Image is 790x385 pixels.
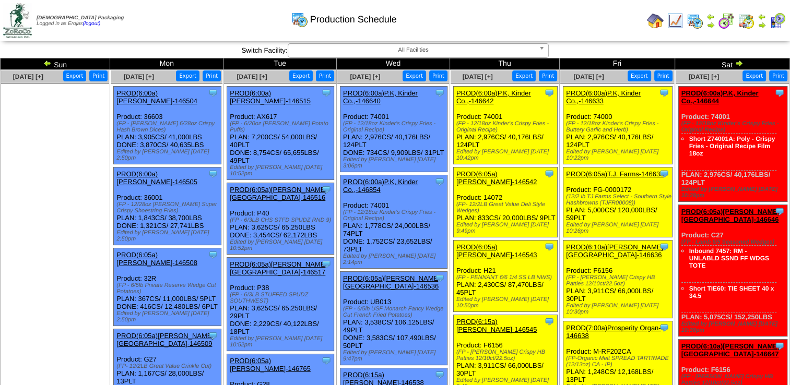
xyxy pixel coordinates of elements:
[681,321,787,333] div: Edited by [PERSON_NAME] [DATE] 10:30pm
[3,3,32,38] img: zoroco-logo-small.webp
[566,303,672,315] div: Edited by [PERSON_NAME] [DATE] 10:30pm
[343,350,447,362] div: Edited by [PERSON_NAME] [DATE] 9:47pm
[116,89,197,105] a: PROD(6:00a)[PERSON_NAME]-146504
[116,170,197,186] a: PROD(6:00a)[PERSON_NAME]-146505
[343,306,447,318] div: (FP - 6/5lb USF Monarch Fancy Wedge Cut French Fried Potatoes)
[463,73,493,80] a: [DATE] [+]
[456,149,557,161] div: Edited by [PERSON_NAME] [DATE] 10:42pm
[340,272,447,365] div: Product: UB013 PLAN: 3,538CS / 106,125LBS / 49PLT DONE: 3,583CS / 107,490LBS / 50PLT
[291,11,308,28] img: calendarprod.gif
[89,70,108,81] button: Print
[227,87,334,180] div: Product: AX617 PLAN: 7,200CS / 54,000LBS / 40PLT DONE: 8,754CS / 65,655LBS / 49PLT
[116,363,220,369] div: (FP- 12/2LB Great Value Crinkle Cut)
[350,73,380,80] a: [DATE] [+]
[116,251,197,267] a: PROD(6:05a)[PERSON_NAME]-146508
[659,322,669,333] img: Tooltip
[237,73,267,80] a: [DATE] [+]
[566,89,641,105] a: PROD(6:00a)P.K, Kinder Co.,-146633
[227,258,334,351] div: Product: P38 PLAN: 3,625CS / 65,250LBS / 29PLT DONE: 2,229CS / 40,122LBS / 18PLT
[43,59,52,67] img: arrowleft.gif
[343,89,418,105] a: PROD(6:00a)P.K, Kinder Co.,-146640
[37,15,124,21] span: [DEMOGRAPHIC_DATA] Packaging
[208,88,218,98] img: Tooltip
[227,183,334,255] div: Product: P40 PLAN: 3,625CS / 65,250LBS DONE: 3,454CS / 62,172LBS
[689,73,719,80] span: [DATE] [+]
[230,239,334,251] div: Edited by [PERSON_NAME] [DATE] 10:52pm
[566,170,664,178] a: PROD(6:05a)T.J. Farms-146635
[343,274,440,290] a: PROD(6:05a)[PERSON_NAME][GEOGRAPHIC_DATA]-146536
[678,87,787,202] div: Product: 74001 PLAN: 2,976CS / 40,176LBS / 124PLT
[774,88,785,98] img: Tooltip
[563,167,673,237] div: Product: FG-0000172 PLAN: 5,000CS / 120,000LBS / 59PLT
[453,167,557,237] div: Product: 14072 PLAN: 833CS / 20,000LBS / 9PLT
[434,88,445,98] img: Tooltip
[343,253,447,266] div: Edited by [PERSON_NAME] [DATE] 2:14pm
[230,292,334,304] div: (FP - 6/3LB STUFFED SPUDZ SOUTHWEST)
[82,21,100,27] a: (logout)
[230,164,334,177] div: Edited by [PERSON_NAME] [DATE] 10:52pm
[769,70,787,81] button: Print
[659,169,669,179] img: Tooltip
[456,243,537,259] a: PROD(6:05a)[PERSON_NAME]-146543
[208,330,218,341] img: Tooltip
[544,316,555,327] img: Tooltip
[512,70,536,81] button: Export
[456,89,531,105] a: PROD(6:00a)P.K, Kinder Co.,-146642
[566,149,672,161] div: Edited by [PERSON_NAME] [DATE] 10:22pm
[343,157,447,169] div: Edited by [PERSON_NAME] [DATE] 3:06pm
[292,44,535,56] span: All Facilities
[1,58,110,70] td: Sun
[573,73,604,80] a: [DATE] [+]
[316,70,334,81] button: Print
[110,58,223,70] td: Mon
[718,13,735,29] img: calendarblend.gif
[758,13,766,21] img: arrowleft.gif
[13,73,43,80] span: [DATE] [+]
[681,121,787,133] div: (FP - 12/18oz Kinder's Crispy Fries - Original Recipe)
[116,332,214,347] a: PROD(6:05a)[PERSON_NAME][GEOGRAPHIC_DATA]-146509
[116,121,220,133] div: (FP - [PERSON_NAME] 6/28oz Crispy Hash Brown Dices)
[176,70,199,81] button: Export
[434,176,445,187] img: Tooltip
[681,89,759,105] a: PROD(6:00a)P.K, Kinder Co.,-146644
[706,13,715,21] img: arrowleft.gif
[116,282,220,295] div: (FP - 6/5lb Private Reserve Wedge Cut Potatoes)
[203,70,221,81] button: Print
[566,324,661,340] a: PROD(7:00a)Prosperity Organ-146638
[116,230,220,242] div: Edited by [PERSON_NAME] [DATE] 2:50pm
[321,88,332,98] img: Tooltip
[434,273,445,283] img: Tooltip
[116,201,220,214] div: (FP - 12/28oz [PERSON_NAME] Super Crispy Shoestring Fries)
[124,73,154,80] a: [DATE] [+]
[230,260,327,276] a: PROD(6:05a)[PERSON_NAME][GEOGRAPHIC_DATA]-146517
[337,58,450,70] td: Wed
[566,274,672,287] div: (FP - [PERSON_NAME] Crispy HB Patties 12/10ct/22.5oz)
[116,149,220,161] div: Edited by [PERSON_NAME] [DATE] 2:50pm
[321,259,332,269] img: Tooltip
[689,247,769,269] a: Inbound 7457: RM - UNLABLD SSND FF WDGS TOTE
[735,59,743,67] img: arrowright.gif
[403,70,426,81] button: Export
[310,14,397,25] span: Production Schedule
[321,355,332,366] img: Tooltip
[681,186,787,199] div: Edited by [PERSON_NAME] [DATE] 10:28pm
[689,285,774,299] a: Short TIE60: TIE SHEET 40 x 34.5
[456,274,557,281] div: (FP - PENNANT 6/6 1/4 SS LB NWS)
[230,357,311,372] a: PROD(6:05a)[PERSON_NAME]-146765
[566,194,672,206] div: (12/2 lb TJ Farms Select - Southern Style Hashbrowns (TJFR00008))
[675,58,789,70] td: Sat
[563,87,673,164] div: Product: 74000 PLAN: 2,976CS / 40,176LBS / 124PLT
[340,87,447,172] div: Product: 74001 PLAN: 2,976CS / 40,176LBS / 124PLT DONE: 734CS / 9,909LBS / 31PLT
[560,58,675,70] td: Fri
[659,242,669,252] img: Tooltip
[208,249,218,260] img: Tooltip
[114,87,221,164] div: Product: 36603 PLAN: 3,905CS / 41,000LBS DONE: 3,870CS / 40,635LBS
[659,88,669,98] img: Tooltip
[456,222,557,234] div: Edited by [PERSON_NAME] [DATE] 9:49pm
[774,341,785,351] img: Tooltip
[453,240,557,312] div: Product: H21 PLAN: 2,430CS / 87,470LBS / 45PLT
